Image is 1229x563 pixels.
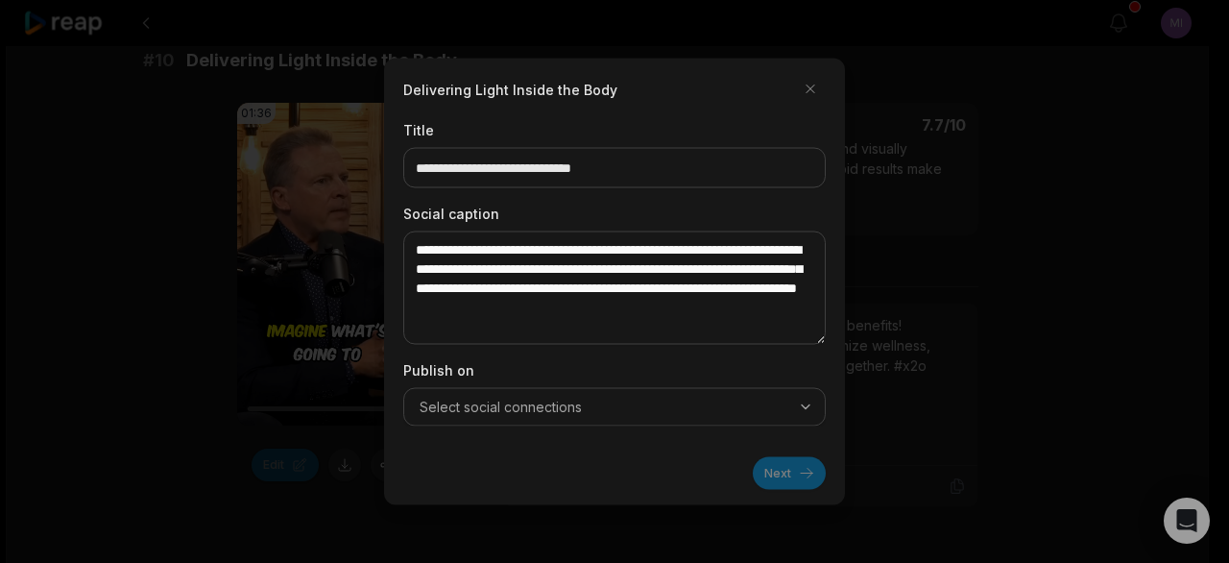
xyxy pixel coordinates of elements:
[403,388,826,427] button: Select social connections
[403,120,826,140] label: Title
[403,360,826,380] label: Publish on
[420,398,582,417] span: Select social connections
[403,79,617,99] h2: Delivering Light Inside the Body
[403,204,826,224] label: Social caption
